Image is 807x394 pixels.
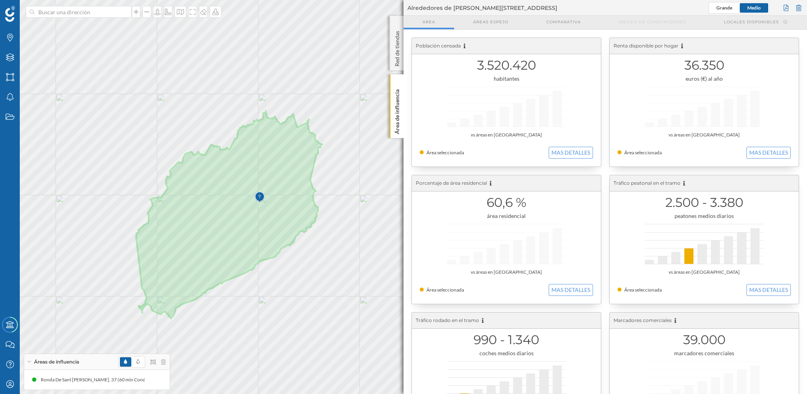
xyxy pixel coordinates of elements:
[426,287,464,293] span: Área seleccionada
[420,75,593,83] div: habitantes
[619,19,686,25] span: Origen de consumidores
[618,75,791,83] div: euros (€) al año
[412,38,601,54] div: Población censada
[412,313,601,329] div: Tráfico rodado en el tramo
[407,4,557,12] span: Alrededores de [PERSON_NAME][STREET_ADDRESS]
[473,19,508,25] span: Áreas espejo
[610,313,799,329] div: Marcadores comerciales
[422,19,435,25] span: Area
[420,268,593,276] div: vs áreas en [GEOGRAPHIC_DATA]
[412,175,601,191] div: Porcentaje de área residencial
[624,287,662,293] span: Área seleccionada
[746,284,791,296] button: MAS DETALLES
[716,5,732,11] span: Grande
[618,131,791,139] div: vs áreas en [GEOGRAPHIC_DATA]
[34,358,79,366] span: Áreas de influencia
[549,284,593,296] button: MAS DETALLES
[610,175,799,191] div: Tráfico peatonal en el tramo
[420,131,593,139] div: vs áreas en [GEOGRAPHIC_DATA]
[426,150,464,155] span: Área seleccionada
[393,86,401,134] p: Área de influencia
[546,19,581,25] span: Comparativa
[618,195,791,210] h1: 2.500 - 3.380
[420,332,593,347] h1: 990 - 1.340
[5,6,15,22] img: Geoblink Logo
[724,19,779,25] span: Locales disponibles
[420,212,593,220] div: área residencial
[420,349,593,357] div: coches medios diarios
[618,268,791,276] div: vs áreas en [GEOGRAPHIC_DATA]
[420,195,593,210] h1: 60,6 %
[618,349,791,357] div: marcadores comerciales
[41,376,168,384] div: Ronda De Sant [PERSON_NAME], 37 (60 min Conduciendo)
[624,150,662,155] span: Área seleccionada
[746,147,791,159] button: MAS DETALLES
[618,58,791,73] h1: 36.350
[420,58,593,73] h1: 3.520.420
[610,38,799,54] div: Renta disponible por hogar
[255,189,265,205] img: Marker
[393,28,401,66] p: Red de tiendas
[618,332,791,347] h1: 39.000
[618,212,791,220] div: peatones medios diarios
[747,5,761,11] span: Medio
[549,147,593,159] button: MAS DETALLES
